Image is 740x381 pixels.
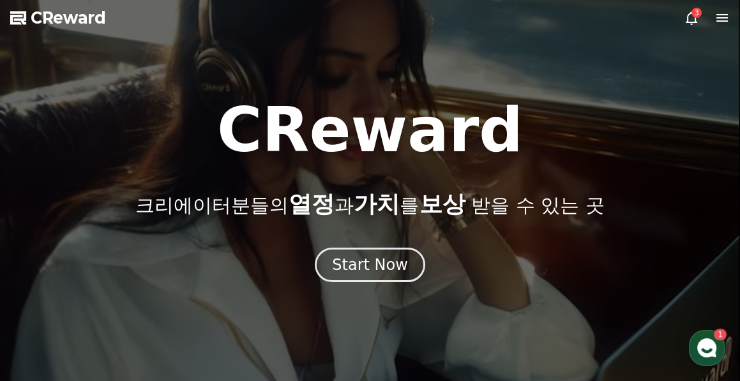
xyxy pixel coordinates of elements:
span: 가치 [354,191,400,217]
a: 설정 [165,275,245,307]
span: CReward [31,8,106,28]
div: Start Now [332,255,408,275]
a: CReward [10,8,106,28]
span: 홈 [40,294,48,304]
span: 열정 [289,191,335,217]
div: 3 [691,8,702,18]
span: 1 [130,274,134,285]
a: 1대화 [84,275,165,307]
a: Start Now [315,260,425,273]
a: 3 [684,10,699,26]
span: 설정 [197,294,213,304]
p: 크리에이터분들의 과 를 받을 수 있는 곳 [135,191,604,217]
h1: CReward [217,100,523,161]
a: 홈 [4,275,84,307]
span: 보상 [419,191,465,217]
button: Start Now [315,248,425,282]
span: 대화 [117,295,132,305]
